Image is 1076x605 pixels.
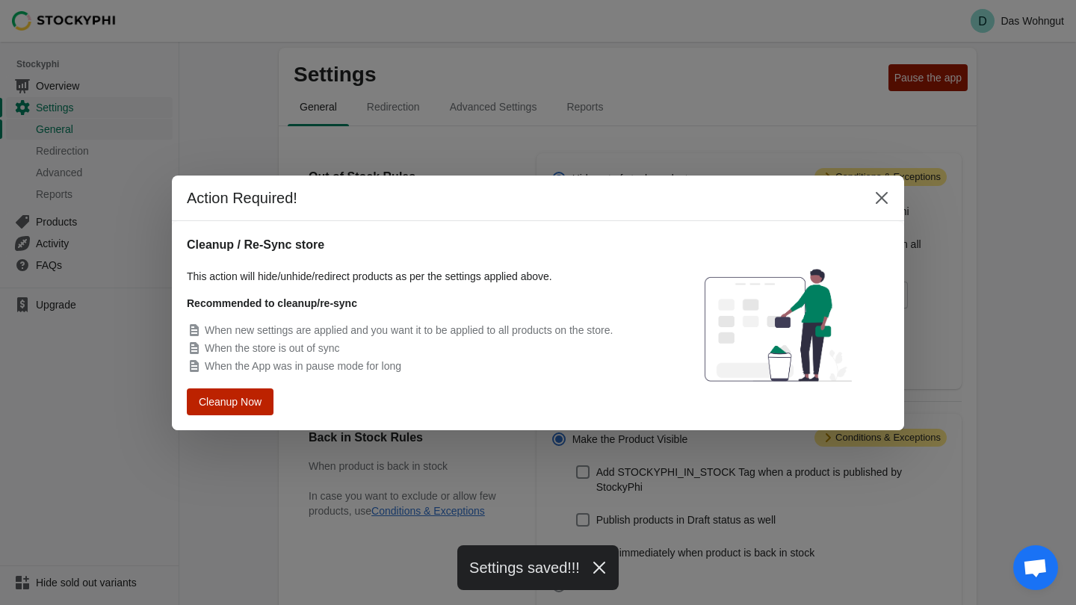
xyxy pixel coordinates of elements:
h2: Cleanup / Re-Sync store [187,236,652,254]
span: When new settings are applied and you want it to be applied to all products on the store. [205,324,613,336]
span: When the store is out of sync [205,342,340,354]
div: Settings saved!!! [457,545,619,590]
strong: Recommended to cleanup/re-sync [187,297,357,309]
span: Cleanup Now [201,396,260,407]
h2: Action Required! [187,187,853,208]
div: Open chat [1013,545,1058,590]
p: This action will hide/unhide/redirect products as per the settings applied above. [187,269,652,284]
button: Cleanup Now [190,389,271,415]
span: When the App was in pause mode for long [205,360,401,372]
button: Close [868,184,895,211]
